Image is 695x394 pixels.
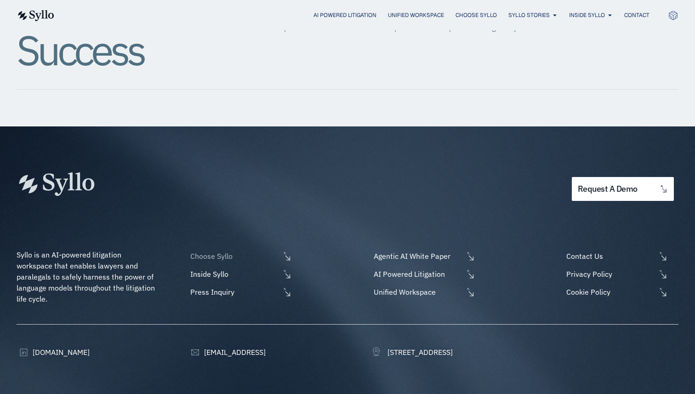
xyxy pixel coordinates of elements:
a: Contact Us [564,251,678,262]
span: Privacy Policy [564,268,656,280]
span: Cookie Policy [564,286,656,297]
a: Press Inquiry [188,286,292,297]
span: Unified Workspace [371,286,463,297]
a: Privacy Policy [564,268,678,280]
span: Choose Syllo [188,251,280,262]
a: Unified Workspace [388,11,444,19]
span: [EMAIL_ADDRESS] [202,347,266,358]
a: Unified Workspace [371,286,475,297]
span: AI Powered Litigation [371,268,463,280]
a: Contact [624,11,649,19]
a: Agentic AI White Paper [371,251,475,262]
a: Choose Syllo [188,251,292,262]
a: Inside Syllo [569,11,605,19]
a: Cookie Policy [564,286,678,297]
span: Inside Syllo [188,268,280,280]
span: Syllo is an AI-powered litigation workspace that enables lawyers and paralegals to safely harness... [17,250,157,303]
span: Press Inquiry [188,286,280,297]
span: [STREET_ADDRESS] [385,347,453,358]
a: request a demo [572,177,674,201]
a: [EMAIL_ADDRESS] [188,347,266,358]
span: Agentic AI White Paper [371,251,463,262]
a: [STREET_ADDRESS] [371,347,453,358]
span: Contact Us [564,251,656,262]
img: syllo [17,10,54,21]
a: Syllo Stories [508,11,550,19]
a: Choose Syllo [456,11,497,19]
nav: Menu [73,11,649,20]
span: [DOMAIN_NAME] [30,347,90,358]
a: [DOMAIN_NAME] [17,347,90,358]
span: request a demo [578,185,638,194]
div: Menu Toggle [73,11,649,20]
a: AI Powered Litigation [313,11,376,19]
a: AI Powered Litigation [371,268,475,280]
a: Inside Syllo [188,268,292,280]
